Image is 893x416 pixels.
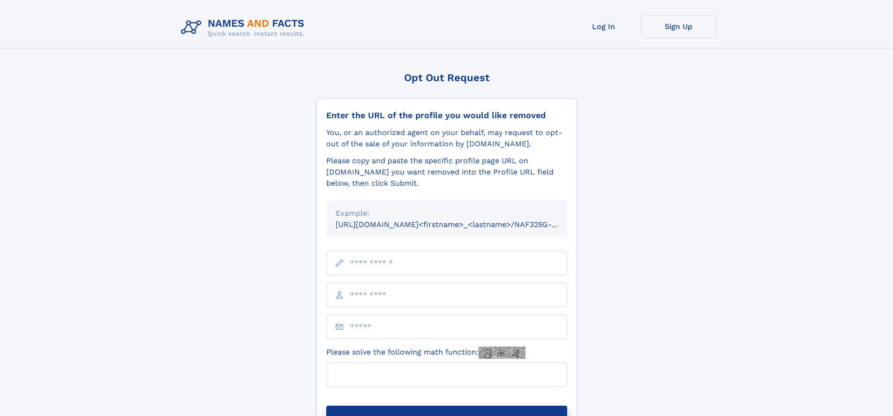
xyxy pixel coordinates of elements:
[326,155,567,189] div: Please copy and paste the specific profile page URL on [DOMAIN_NAME] you want removed into the Pr...
[641,15,716,38] a: Sign Up
[316,72,577,83] div: Opt Out Request
[177,15,312,40] img: Logo Names and Facts
[566,15,641,38] a: Log In
[326,347,525,359] label: Please solve the following math function:
[336,220,585,229] small: [URL][DOMAIN_NAME]<firstname>_<lastname>/NAF325G-xxxxxxxx
[326,110,567,121] div: Enter the URL of the profile you would like removed
[326,127,567,150] div: You, or an authorized agent on your behalf, may request to opt-out of the sale of your informatio...
[336,208,558,219] div: Example:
